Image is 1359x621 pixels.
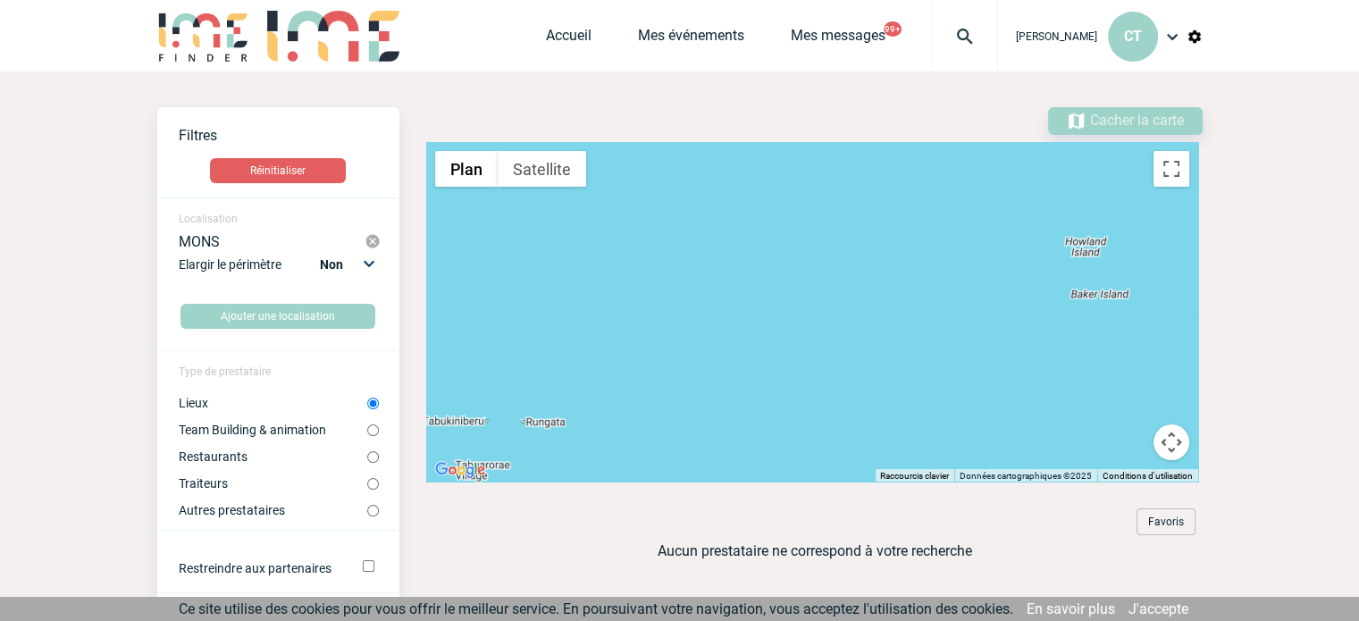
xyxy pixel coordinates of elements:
img: Google [431,458,490,482]
label: Restaurants [179,449,367,464]
div: Elargir le périmètre [179,253,382,290]
button: 99+ [884,21,902,37]
button: Raccourcis clavier [880,470,949,483]
a: J'accepte [1128,600,1188,617]
span: [PERSON_NAME] [1016,30,1097,43]
button: Afficher les images satellite [498,151,586,187]
a: Mes événements [638,27,744,52]
button: Réinitialiser [210,158,346,183]
span: CT [1124,28,1142,45]
label: Team Building & animation [179,423,367,437]
p: Filtres [179,127,399,144]
img: cancel-24-px-g.png [365,233,381,249]
a: Réinitialiser [157,158,399,183]
label: Traiteurs [179,476,367,491]
div: Favoris [1137,508,1195,535]
a: Accueil [546,27,591,52]
a: Mes messages [791,27,885,52]
span: Ce site utilise des cookies pour vous offrir le meilleur service. En poursuivant votre navigation... [179,600,1013,617]
img: IME-Finder [157,11,250,62]
div: MONS [179,233,365,249]
label: Restreindre aux partenaires [179,561,339,575]
button: Ajouter une localisation [180,304,375,329]
button: Passer en plein écran [1153,151,1189,187]
label: Lieux [179,396,367,410]
span: Localisation [179,213,238,225]
span: Type de prestataire [179,365,271,378]
div: Filtrer selon vos favoris [1129,508,1203,535]
a: En savoir plus [1027,600,1115,617]
button: Commandes de la caméra de la carte [1153,424,1189,460]
a: Conditions d'utilisation [1103,471,1193,481]
label: Autres prestataires [179,503,367,517]
a: Ouvrir cette zone dans Google Maps (dans une nouvelle fenêtre) [431,458,490,482]
button: Afficher un plan de ville [435,151,498,187]
span: Cacher la carte [1090,112,1184,129]
span: Données cartographiques ©2025 [960,471,1092,481]
p: Aucun prestataire ne correspond à votre recherche [428,542,1203,559]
